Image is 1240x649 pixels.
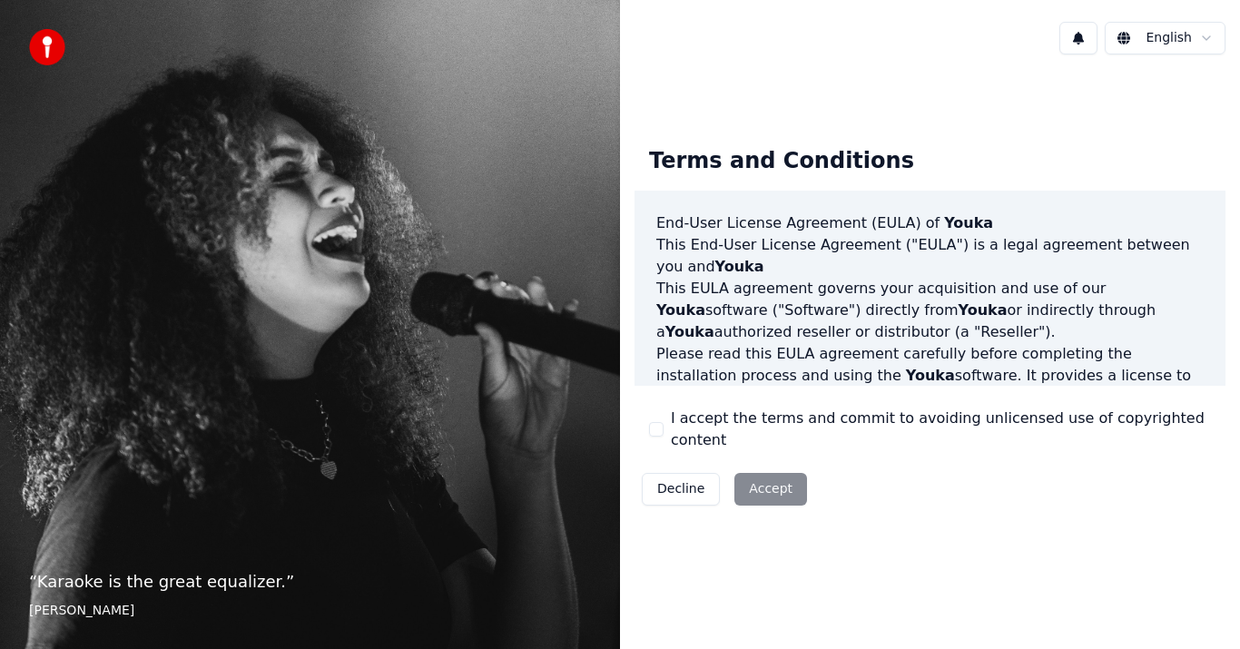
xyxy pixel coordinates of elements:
[656,278,1204,343] p: This EULA agreement governs your acquisition and use of our software ("Software") directly from o...
[656,343,1204,430] p: Please read this EULA agreement carefully before completing the installation process and using th...
[635,133,929,191] div: Terms and Conditions
[665,323,714,340] span: Youka
[29,29,65,65] img: youka
[29,569,591,595] p: “ Karaoke is the great equalizer. ”
[656,234,1204,278] p: This End-User License Agreement ("EULA") is a legal agreement between you and
[715,258,764,275] span: Youka
[656,301,705,319] span: Youka
[29,602,591,620] footer: [PERSON_NAME]
[959,301,1008,319] span: Youka
[656,212,1204,234] h3: End-User License Agreement (EULA) of
[944,214,993,231] span: Youka
[906,367,955,384] span: Youka
[642,473,720,506] button: Decline
[671,408,1211,451] label: I accept the terms and commit to avoiding unlicensed use of copyrighted content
